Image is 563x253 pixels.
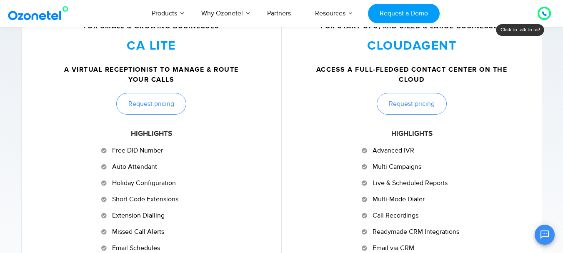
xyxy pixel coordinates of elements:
[53,65,250,85] h5: A virtual receptionist to manage & route your calls
[110,243,160,253] span: Email Schedules
[370,178,448,188] span: Live & Scheduled Reports
[370,210,418,220] span: Call Recordings
[313,65,510,85] h5: Access a full-fledged contact center on the cloud
[389,100,435,107] span: Request pricing
[535,225,555,245] button: Open chat
[110,227,164,237] span: Missed Call Alerts
[370,243,414,253] span: Email via CRM
[370,162,421,172] span: Multi Campaigns
[295,38,529,54] h3: CLOUDAGENT
[110,194,178,204] span: Short Code Extensions
[370,145,414,155] span: Advanced IVR
[110,162,157,172] span: Auto Attendant
[377,93,447,115] a: Request pricing
[110,178,176,188] span: Holiday Configuration
[110,145,163,155] span: Free DID Number
[116,93,186,115] a: Request pricing
[370,194,425,204] span: Multi-Mode Dialer
[34,129,269,139] h6: HIGHLIGHTS
[368,4,439,23] a: Request a Demo
[295,129,529,139] h6: HIGHLIGHTS
[34,38,269,54] h3: CA LITE
[128,100,174,107] span: Request pricing
[370,227,459,237] span: Readymade CRM Integrations
[110,210,165,220] span: Extension Dialling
